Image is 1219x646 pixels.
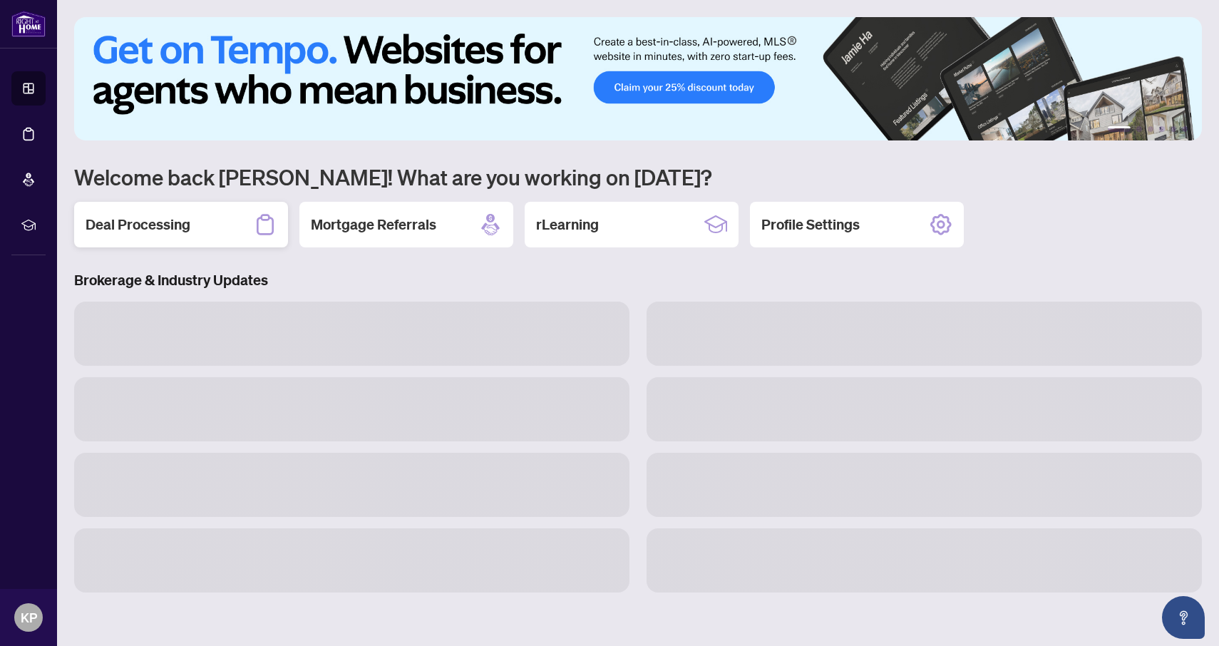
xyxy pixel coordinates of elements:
span: KP [21,607,37,627]
h2: Deal Processing [86,215,190,235]
h1: Welcome back [PERSON_NAME]! What are you working on [DATE]? [74,163,1202,190]
button: 1 [1108,126,1131,132]
button: 3 [1148,126,1153,132]
h3: Brokerage & Industry Updates [74,270,1202,290]
img: Slide 0 [74,17,1202,140]
button: 5 [1171,126,1176,132]
button: Open asap [1162,596,1205,639]
h2: rLearning [536,215,599,235]
h2: Mortgage Referrals [311,215,436,235]
button: 4 [1159,126,1165,132]
button: 2 [1136,126,1142,132]
img: logo [11,11,46,37]
h2: Profile Settings [761,215,860,235]
button: 6 [1182,126,1188,132]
